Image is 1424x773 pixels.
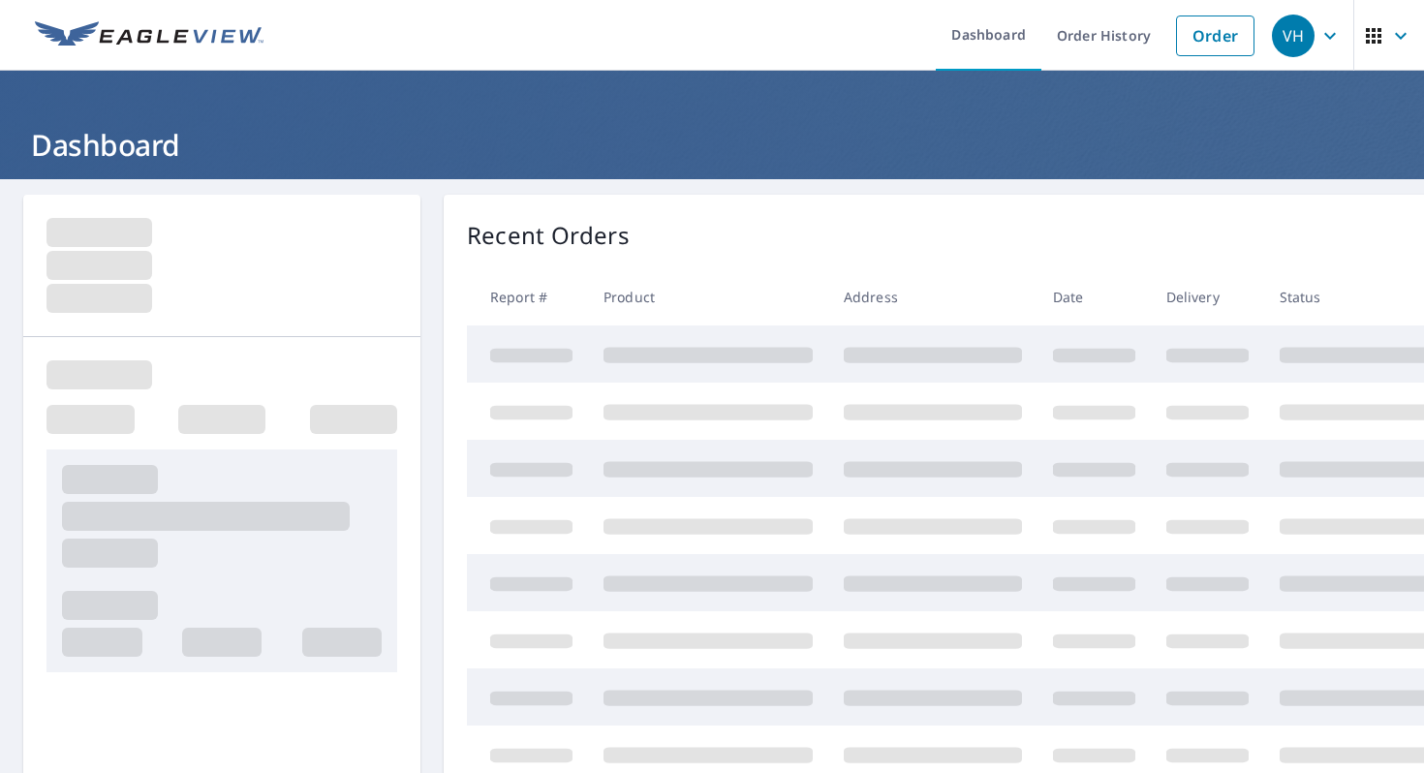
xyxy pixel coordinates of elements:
th: Product [588,268,828,325]
th: Report # [467,268,588,325]
div: VH [1272,15,1315,57]
th: Date [1037,268,1151,325]
th: Delivery [1151,268,1264,325]
h1: Dashboard [23,125,1401,165]
th: Address [828,268,1037,325]
img: EV Logo [35,21,263,50]
a: Order [1176,15,1254,56]
p: Recent Orders [467,218,630,253]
